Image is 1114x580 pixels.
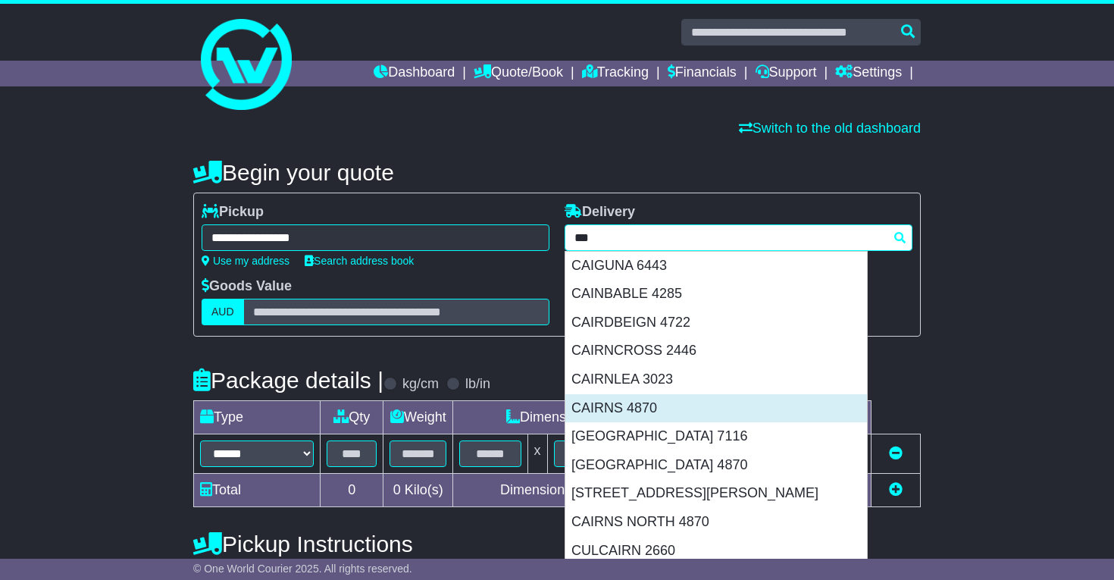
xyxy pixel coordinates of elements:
label: Goods Value [202,278,292,295]
label: kg/cm [402,376,439,393]
span: 0 [393,482,401,497]
a: Financials [668,61,737,86]
div: CAINBABLE 4285 [565,280,867,309]
div: CAIGUNA 6443 [565,252,867,281]
h4: Package details | [193,368,383,393]
div: [GEOGRAPHIC_DATA] 4870 [565,451,867,480]
h4: Begin your quote [193,160,921,185]
a: Support [756,61,817,86]
a: Search address book [305,255,414,267]
td: Dimensions in Centimetre(s) [453,474,716,507]
a: Dashboard [374,61,455,86]
td: Qty [321,401,383,434]
div: CAIRDBEIGN 4722 [565,309,867,337]
div: CAIRNCROSS 2446 [565,337,867,365]
td: Weight [383,401,453,434]
div: [GEOGRAPHIC_DATA] 7116 [565,422,867,451]
div: CULCAIRN 2660 [565,537,867,566]
div: CAIRNS NORTH 4870 [565,508,867,537]
typeahead: Please provide city [565,224,912,251]
a: Remove this item [889,446,903,461]
td: Dimensions (L x W x H) [453,401,716,434]
a: Use my address [202,255,289,267]
h4: Pickup Instructions [193,531,549,556]
a: Quote/Book [474,61,563,86]
td: Kilo(s) [383,474,453,507]
label: Pickup [202,204,264,221]
span: © One World Courier 2025. All rights reserved. [193,563,412,575]
label: Delivery [565,204,635,221]
td: x [527,434,547,474]
td: Type [194,401,321,434]
a: Add new item [889,482,903,497]
a: Tracking [582,61,649,86]
label: AUD [202,299,244,325]
div: CAIRNS 4870 [565,394,867,423]
a: Switch to the old dashboard [739,121,921,136]
td: 0 [321,474,383,507]
td: Total [194,474,321,507]
div: CAIRNLEA 3023 [565,365,867,394]
label: lb/in [465,376,490,393]
a: Settings [835,61,902,86]
div: [STREET_ADDRESS][PERSON_NAME] [565,479,867,508]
